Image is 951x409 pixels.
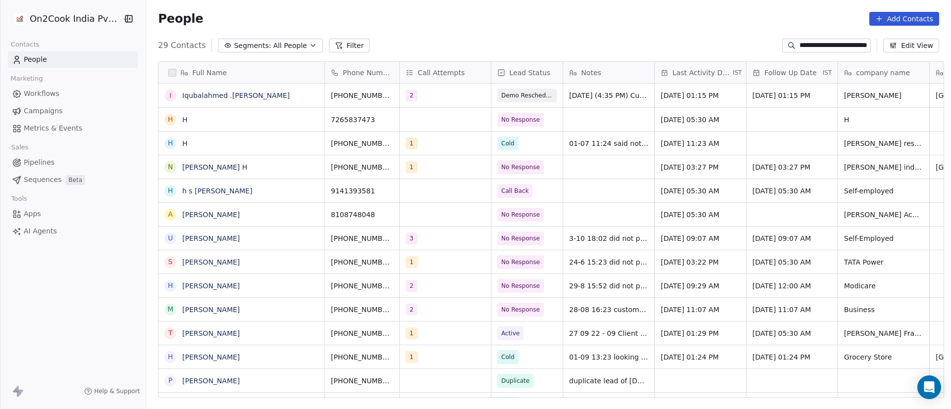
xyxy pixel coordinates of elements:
span: [DATE] 05:30 AM [661,115,740,125]
span: No Response [501,162,540,172]
span: [PHONE_NUMBER] [331,138,393,148]
span: [DATE] 05:30 AM [661,210,740,220]
span: No Response [501,115,540,125]
span: Segments: [234,41,271,51]
span: 1 [406,161,418,173]
span: [DATE] 12:00 AM [752,281,832,291]
a: [PERSON_NAME] H [182,163,247,171]
a: [PERSON_NAME] [182,353,240,361]
span: [PERSON_NAME] Academy [844,210,923,220]
span: 3 [406,232,418,244]
span: [PHONE_NUMBER] [331,281,393,291]
span: [DATE] 05:30 AM [752,257,832,267]
span: 01-09 13:23 looking for personal use [569,352,648,362]
button: Add Contacts [869,12,939,26]
span: [PHONE_NUMBER] [331,257,393,267]
span: Modicare [844,281,923,291]
div: Last Activity DateIST [655,62,746,83]
div: P [168,375,172,386]
span: 24-6 15:23 did not pickup [569,257,648,267]
span: company name [856,68,910,78]
div: I [169,91,171,101]
span: Sales [7,140,33,155]
span: [DATE] 01:24 PM [661,352,740,362]
span: 9141393581 [331,186,393,196]
span: 1 [406,327,418,339]
div: Follow Up DateIST [746,62,838,83]
span: [PHONE_NUMBER] [331,233,393,243]
span: [PHONE_NUMBER] [331,352,393,362]
div: N [168,162,173,172]
span: TATA Power [844,257,923,267]
a: h s [PERSON_NAME] [182,187,252,195]
span: [DATE] 09:07 AM [661,233,740,243]
span: [PHONE_NUMBER] [331,91,393,100]
span: 7265837473 [331,115,393,125]
div: grid [158,84,325,398]
span: [DATE] 03:27 PM [752,162,832,172]
span: Follow Up Date [764,68,816,78]
div: Notes [563,62,654,83]
a: [PERSON_NAME] [182,377,240,385]
span: Notes [581,68,601,78]
span: [PHONE_NUMBER] [331,328,393,338]
a: [PERSON_NAME] [182,234,240,242]
span: [DATE] 01:24 PM [752,352,832,362]
div: H [168,352,173,362]
span: [DATE] 09:29 AM [661,281,740,291]
div: h [168,185,173,196]
span: Call Attempts [418,68,465,78]
span: 1 [406,256,418,268]
a: H [182,116,188,124]
span: Self-Employed [844,233,923,243]
span: [DATE] 09:07 AM [752,233,832,243]
button: Edit View [883,39,939,52]
span: People [24,54,47,65]
div: H [168,280,173,291]
a: Help & Support [84,387,140,395]
span: Phone Number [343,68,393,78]
a: [PERSON_NAME] [182,282,240,290]
span: Lead Status [509,68,550,78]
span: Business [844,305,923,315]
span: [DATE] (4:35 PM) Customer wanted to see the online demo, the same had been booked and Whatsapp de... [569,91,648,100]
button: Filter [329,39,370,52]
a: [PERSON_NAME] [182,329,240,337]
span: [PHONE_NUMBER] [331,162,393,172]
div: Full Name [158,62,324,83]
div: m [167,304,173,315]
span: No Response [501,305,540,315]
span: [PHONE_NUMBER] [331,305,393,315]
a: Workflows [8,86,138,102]
span: [DATE] 11:07 AM [661,305,740,315]
div: A [168,209,173,220]
span: [DATE] 11:07 AM [752,305,832,315]
span: 1 [406,137,418,149]
a: H [182,139,188,147]
div: Call Attempts [400,62,491,83]
span: H [844,115,923,125]
span: Full Name [192,68,227,78]
span: Contacts [6,37,44,52]
a: AI Agents [8,223,138,239]
div: Lead Status [491,62,563,83]
span: [DATE] 05:30 AM [661,186,740,196]
div: company name [838,62,929,83]
span: 2 [406,280,418,292]
span: [PERSON_NAME] Fraskana and decorator [PERSON_NAME] properly [844,328,923,338]
span: 27 09 22 - 09 Client not answering calls WA Sent 20 09 Client is busy asked for details 26-06 13:... [569,328,648,338]
span: Active [501,328,520,338]
span: [DATE] 01:29 PM [661,328,740,338]
span: [PERSON_NAME] [844,91,923,100]
span: Campaigns [24,106,62,116]
span: All People [273,41,307,51]
span: People [158,11,203,26]
a: [PERSON_NAME] [182,258,240,266]
div: T [168,328,173,338]
span: No Response [501,281,540,291]
span: Cold [501,352,515,362]
span: duplicate lead of [DATE] [569,376,648,386]
div: Phone Number [325,62,399,83]
div: Open Intercom Messenger [917,375,941,399]
span: 28-08 16:23 customer didnt pickup the call 08-08 11:07 customer is busy in another call details s... [569,305,648,315]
